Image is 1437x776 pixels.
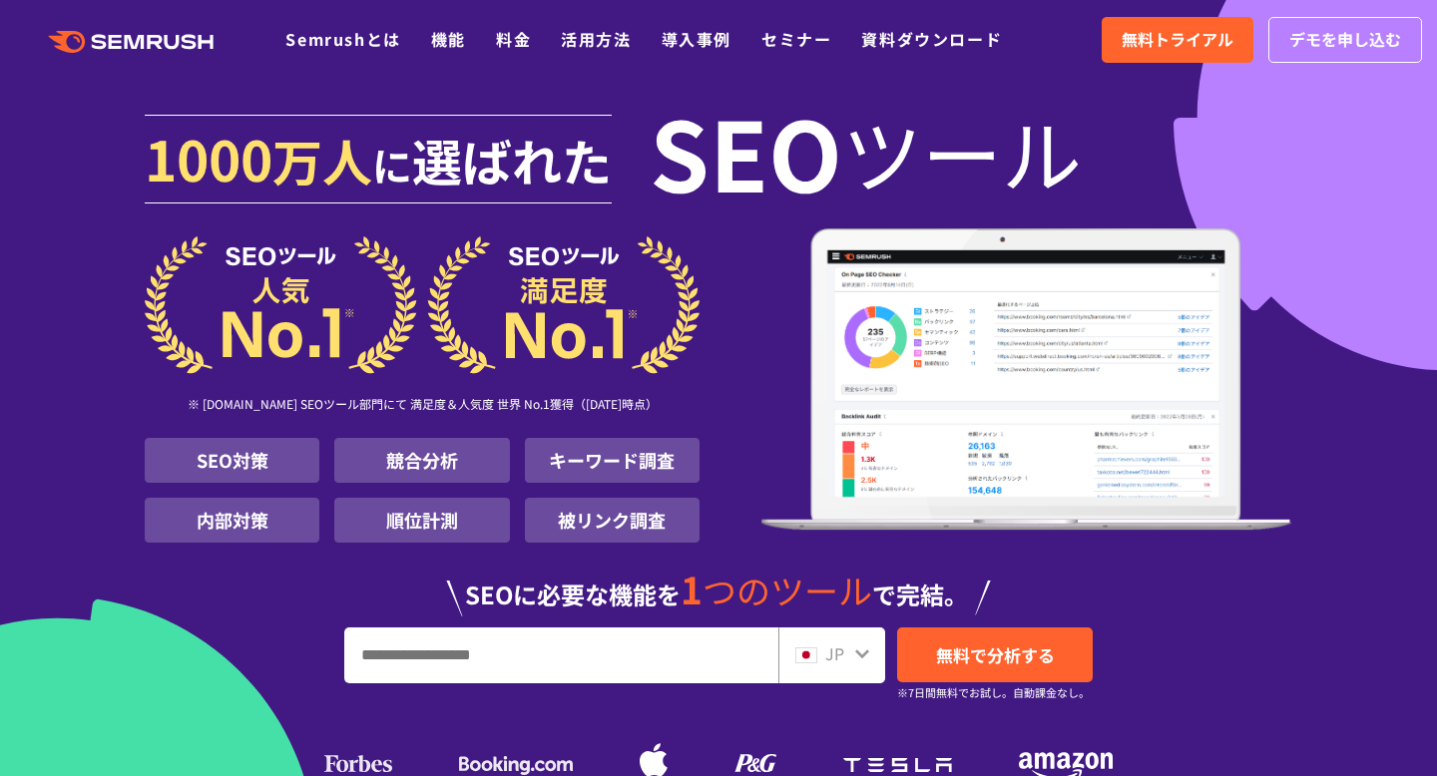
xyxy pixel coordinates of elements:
li: SEO対策 [145,438,319,483]
a: 活用方法 [561,27,631,51]
li: 内部対策 [145,498,319,543]
div: ※ [DOMAIN_NAME] SEOツール部門にて 満足度＆人気度 世界 No.1獲得（[DATE]時点） [145,374,700,438]
small: ※7日間無料でお試し。自動課金なし。 [897,683,1090,702]
a: デモを申し込む [1268,17,1422,63]
a: 無料で分析する [897,627,1093,682]
span: で完結。 [872,577,968,611]
span: に [372,136,412,194]
span: SEO [650,112,842,192]
input: URL、キーワードを入力してください [345,628,777,682]
span: デモを申し込む [1289,27,1401,53]
span: 無料トライアル [1122,27,1233,53]
span: つのツール [703,566,872,614]
span: ツール [842,112,1082,192]
span: 無料で分析する [936,642,1055,667]
a: Semrushとは [285,27,400,51]
span: JP [825,641,844,665]
span: 1000 [145,118,272,197]
li: 被リンク調査 [525,498,700,543]
span: 1 [681,562,703,615]
a: セミナー [761,27,831,51]
a: 資料ダウンロード [861,27,1002,51]
a: 導入事例 [662,27,731,51]
span: 万人 [272,124,372,195]
li: 競合分析 [334,438,509,483]
a: 料金 [496,27,531,51]
a: 無料トライアル [1102,17,1253,63]
span: 選ばれた [412,124,612,195]
div: SEOに必要な機能を [145,551,1292,616]
a: 機能 [431,27,466,51]
li: 順位計測 [334,498,509,543]
li: キーワード調査 [525,438,700,483]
